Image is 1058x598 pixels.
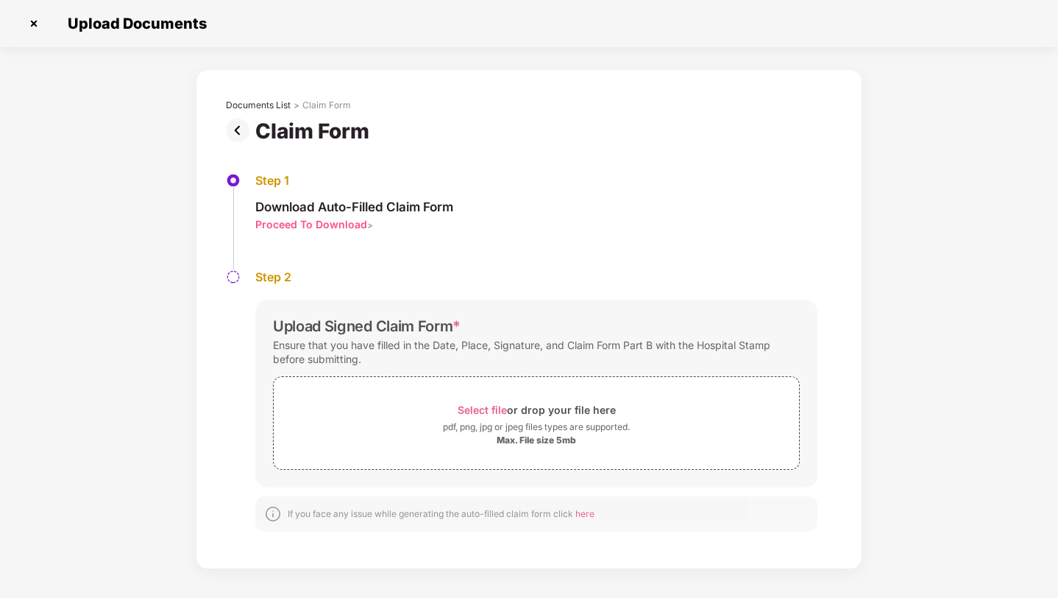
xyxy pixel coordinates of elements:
img: svg+xml;base64,PHN2ZyBpZD0iUHJldi0zMngzMiIgeG1sbnM9Imh0dHA6Ly93d3cudzMub3JnLzIwMDAvc3ZnIiB3aWR0aD... [226,119,255,142]
span: Select file [458,404,507,416]
div: Max. File size 5mb [497,435,576,446]
img: svg+xml;base64,PHN2ZyBpZD0iSW5mb18tXzMyeDMyIiBkYXRhLW5hbWU9IkluZm8gLSAzMngzMiIgeG1sbnM9Imh0dHA6Ly... [264,505,282,523]
span: here [575,508,594,519]
div: > [294,99,299,111]
img: svg+xml;base64,PHN2ZyBpZD0iU3RlcC1QZW5kaW5nLTMyeDMyIiB4bWxucz0iaHR0cDovL3d3dy53My5vcmcvMjAwMC9zdm... [226,270,241,284]
div: pdf, png, jpg or jpeg files types are supported. [443,420,630,435]
span: > [367,219,373,231]
img: svg+xml;base64,PHN2ZyBpZD0iU3RlcC1BY3RpdmUtMzJ4MzIiIHhtbG5zPSJodHRwOi8vd3d3LnczLm9yZy8yMDAwL3N2Zy... [226,173,241,188]
div: Step 2 [255,270,817,285]
div: Proceed To Download [255,217,367,231]
div: Ensure that you have filled in the Date, Place, Signature, and Claim Form Part B with the Hospita... [273,335,800,369]
div: Claim Form [302,99,351,111]
span: Upload Documents [53,15,214,32]
img: svg+xml;base64,PHN2ZyBpZD0iQ3Jvc3MtMzJ4MzIiIHhtbG5zPSJodHRwOi8vd3d3LnczLm9yZy8yMDAwL3N2ZyIgd2lkdG... [22,12,46,35]
div: or drop your file here [458,400,616,420]
span: Select fileor drop your file herepdf, png, jpg or jpeg files types are supported.Max. File size 5mb [274,388,799,458]
div: Claim Form [255,119,375,144]
div: Download Auto-Filled Claim Form [255,199,453,215]
div: If you face any issue while generating the auto-filled claim form click [288,508,594,520]
div: Documents List [226,99,291,111]
div: Step 1 [255,173,453,189]
div: Upload Signed Claim Form [273,317,461,335]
